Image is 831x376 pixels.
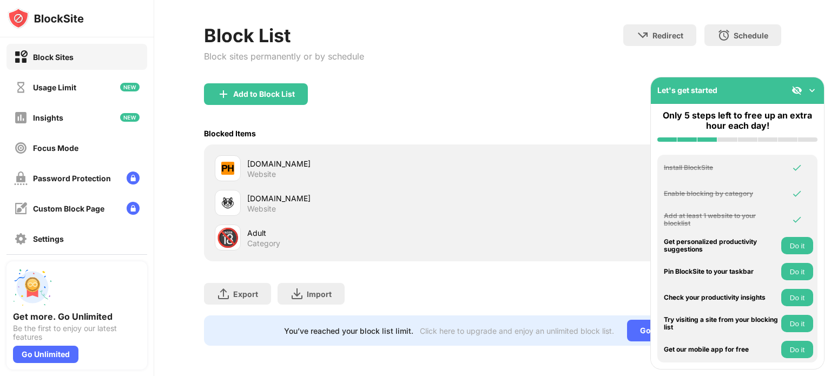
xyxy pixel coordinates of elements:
[247,204,276,214] div: Website
[664,346,779,353] div: Get our mobile app for free
[657,85,717,95] div: Let's get started
[14,111,28,124] img: insights-off.svg
[284,326,413,335] div: You’ve reached your block list limit.
[734,31,768,40] div: Schedule
[13,268,52,307] img: push-unlimited.svg
[781,237,813,254] button: Do it
[120,83,140,91] img: new-icon.svg
[247,227,492,239] div: Adult
[33,234,64,243] div: Settings
[307,289,332,299] div: Import
[33,174,111,183] div: Password Protection
[781,289,813,306] button: Do it
[664,212,779,228] div: Add at least 1 website to your blocklist
[204,24,364,47] div: Block List
[8,8,84,29] img: logo-blocksite.svg
[33,52,74,62] div: Block Sites
[627,320,701,341] div: Go Unlimited
[664,190,779,197] div: Enable blocking by category
[664,294,779,301] div: Check your productivity insights
[204,129,256,138] div: Blocked Items
[247,169,276,179] div: Website
[247,193,492,204] div: [DOMAIN_NAME]
[13,324,141,341] div: Be the first to enjoy our latest features
[33,143,78,153] div: Focus Mode
[14,81,28,94] img: time-usage-off.svg
[664,238,779,254] div: Get personalized productivity suggestions
[233,289,258,299] div: Export
[664,316,779,332] div: Try visiting a site from your blocking list
[233,90,295,98] div: Add to Block List
[120,113,140,122] img: new-icon.svg
[221,162,234,175] img: favicons
[204,51,364,62] div: Block sites permanently or by schedule
[792,214,802,225] img: omni-check.svg
[14,50,28,64] img: block-on.svg
[14,171,28,185] img: password-protection-off.svg
[14,232,28,246] img: settings-off.svg
[664,268,779,275] div: Pin BlockSite to your taskbar
[792,85,802,96] img: eye-not-visible.svg
[14,202,28,215] img: customize-block-page-off.svg
[781,315,813,332] button: Do it
[33,83,76,92] div: Usage Limit
[807,85,817,96] img: omni-setup-toggle.svg
[792,162,802,173] img: omni-check.svg
[657,110,817,131] div: Only 5 steps left to free up an extra hour each day!
[781,341,813,358] button: Do it
[664,164,779,171] div: Install BlockSite
[247,158,492,169] div: [DOMAIN_NAME]
[33,204,104,213] div: Custom Block Page
[781,263,813,280] button: Do it
[13,346,78,363] div: Go Unlimited
[247,239,280,248] div: Category
[216,227,239,249] div: 🔞
[33,113,63,122] div: Insights
[420,326,614,335] div: Click here to upgrade and enjoy an unlimited block list.
[221,196,234,209] img: favicons
[792,188,802,199] img: omni-check.svg
[127,202,140,215] img: lock-menu.svg
[13,311,141,322] div: Get more. Go Unlimited
[127,171,140,184] img: lock-menu.svg
[652,31,683,40] div: Redirect
[14,141,28,155] img: focus-off.svg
